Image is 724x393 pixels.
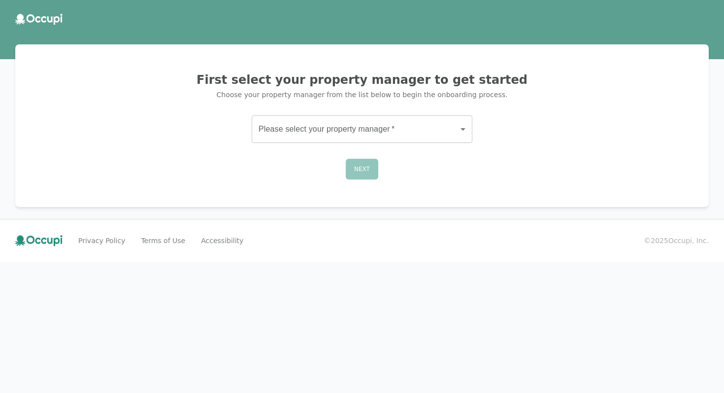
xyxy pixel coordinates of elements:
[27,90,697,100] p: Choose your property manager from the list below to begin the onboarding process.
[141,236,185,246] a: Terms of Use
[27,72,697,88] h2: First select your property manager to get started
[201,236,243,246] a: Accessibility
[644,236,709,246] small: © 2025 Occupi, Inc.
[78,236,125,246] a: Privacy Policy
